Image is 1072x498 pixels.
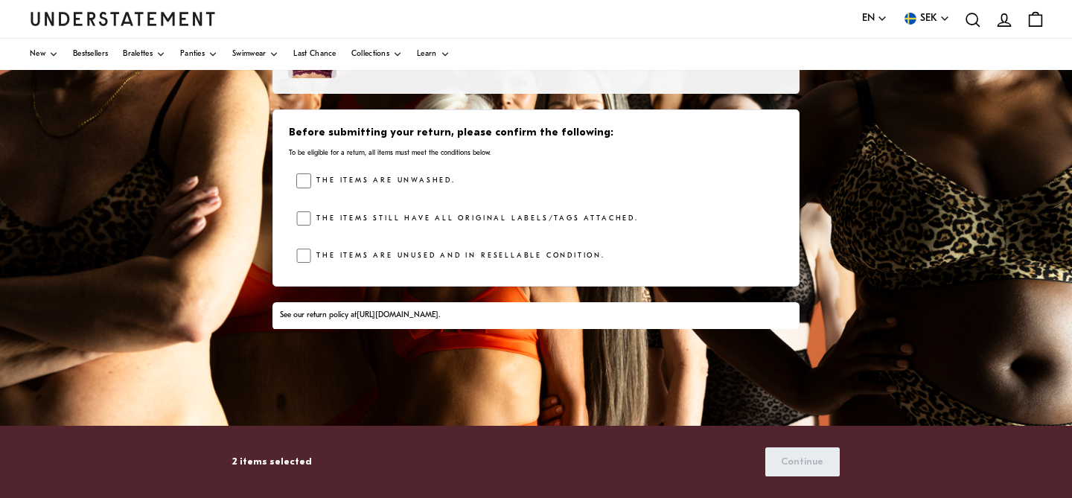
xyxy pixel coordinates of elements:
[289,126,784,141] h3: Before submitting your return, please confirm the following:
[311,211,639,226] label: The items still have all original labels/tags attached.
[123,39,165,70] a: Bralettes
[351,39,402,70] a: Collections
[293,39,336,70] a: Last Chance
[30,12,216,25] a: Understatement Homepage
[902,10,950,27] button: SEK
[180,39,217,70] a: Panties
[293,51,336,58] span: Last Chance
[357,311,438,319] a: [URL][DOMAIN_NAME]
[311,173,456,188] label: The items are unwashed.
[73,39,108,70] a: Bestsellers
[73,51,108,58] span: Bestsellers
[280,310,792,322] div: See our return policy at .
[30,51,45,58] span: New
[123,51,153,58] span: Bralettes
[417,39,450,70] a: Learn
[351,51,389,58] span: Collections
[30,39,58,70] a: New
[920,10,937,27] span: SEK
[311,249,605,264] label: The items are unused and in resellable condition.
[862,10,887,27] button: EN
[232,39,278,70] a: Swimwear
[862,10,875,27] span: EN
[417,51,437,58] span: Learn
[180,51,205,58] span: Panties
[289,148,784,158] p: To be eligible for a return, all items must meet the conditions below.
[232,51,266,58] span: Swimwear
